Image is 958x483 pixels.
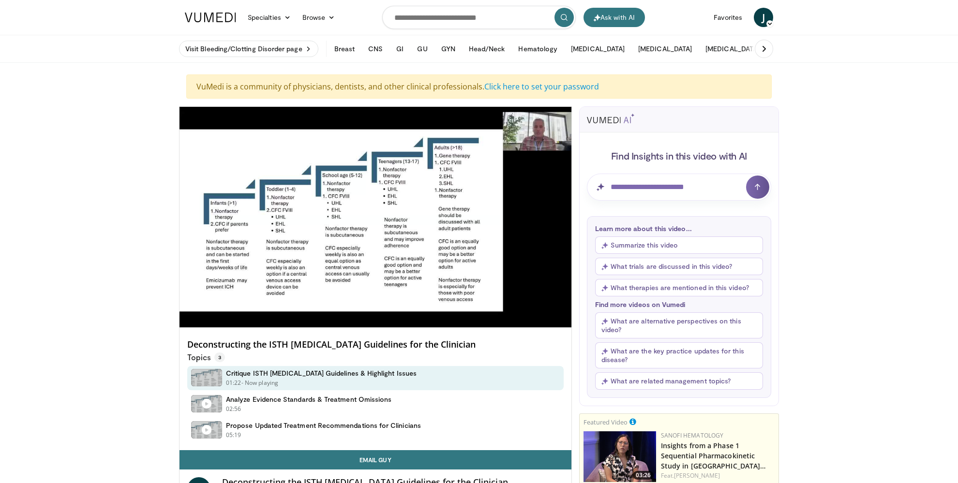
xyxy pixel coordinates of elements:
[584,8,645,27] button: Ask with AI
[329,39,360,59] button: Breast
[226,431,241,439] p: 05:19
[565,39,630,59] button: [MEDICAL_DATA]
[632,39,698,59] button: [MEDICAL_DATA]
[633,471,654,480] span: 03:26
[595,236,763,254] button: Summarize this video
[595,312,763,338] button: What are alternative perspectives on this video?
[186,74,772,99] div: VuMedi is a community of physicians, dentists, and other clinical professionals.
[584,431,656,482] a: 03:26
[587,114,634,123] img: vumedi-ai-logo.svg
[180,107,571,328] video-js: Video Player
[754,8,773,27] a: J
[595,342,763,368] button: What are the key practice updates for this disease?
[241,379,279,387] p: - Now playing
[595,224,763,233] p: Learn more about this video...
[362,39,389,59] button: CNS
[595,279,763,296] button: What therapies are mentioned in this video?
[584,418,628,426] small: Featured Video
[226,379,241,387] p: 01:22
[180,450,571,469] a: Email Guy
[435,39,461,59] button: GYN
[187,352,225,362] p: Topics
[226,369,417,378] h4: Critique ISTH [MEDICAL_DATA] Guidelines & Highlight Issues
[484,81,599,92] a: Click here to set your password
[463,39,511,59] button: Head/Neck
[512,39,563,59] button: Hematology
[700,39,765,59] button: [MEDICAL_DATA]
[390,39,409,59] button: GI
[382,6,576,29] input: Search topics, interventions
[411,39,433,59] button: GU
[661,471,775,480] div: Feat.
[185,13,236,22] img: VuMedi Logo
[595,300,763,308] p: Find more videos on Vumedi
[584,431,656,482] img: a82417f2-eb2d-47cb-881f-e43c4e05e3ae.png.150x105_q85_crop-smart_upscale.png
[226,395,391,404] h4: Analyze Evidence Standards & Treatment Omissions
[226,405,241,413] p: 02:56
[595,258,763,275] button: What trials are discussed in this video?
[242,8,297,27] a: Specialties
[661,441,766,470] a: Insights from a Phase 1 Sequential Pharmacokinetic Study in [GEOGRAPHIC_DATA]…
[297,8,341,27] a: Browse
[674,471,720,480] a: [PERSON_NAME]
[214,352,225,362] span: 3
[179,41,318,57] a: Visit Bleeding/Clotting Disorder page
[226,421,421,430] h4: Propose Updated Treatment Recommendations for Clinicians
[587,174,771,201] input: Question for AI
[187,339,564,350] h4: Deconstructing the ISTH [MEDICAL_DATA] Guidelines for the Clinician
[587,149,771,162] h4: Find Insights in this video with AI
[661,431,724,439] a: Sanofi Hematology
[595,372,763,390] button: What are related management topics?
[708,8,748,27] a: Favorites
